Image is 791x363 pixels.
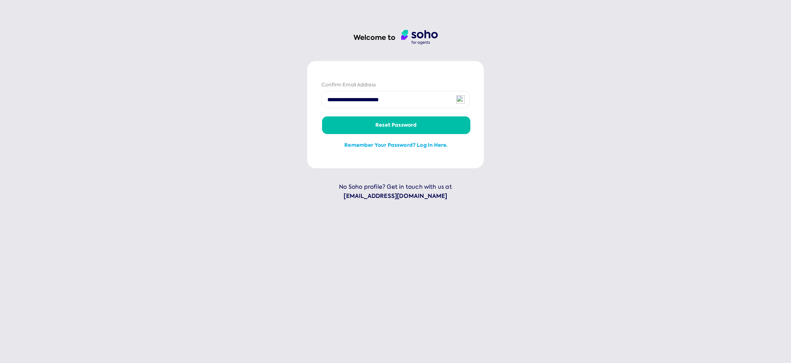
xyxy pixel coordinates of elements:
[307,192,484,201] a: [EMAIL_ADDRESS][DOMAIN_NAME]
[322,137,470,154] button: Remember your password? Log in here.
[401,30,438,45] img: agent logo
[322,116,470,134] button: Reset password
[456,95,465,104] img: npw-badge-icon-locked.svg
[307,182,484,200] p: No Soho profile? Get in touch with us at
[321,81,470,89] div: Confirm Email Address
[353,33,395,42] h1: Welcome to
